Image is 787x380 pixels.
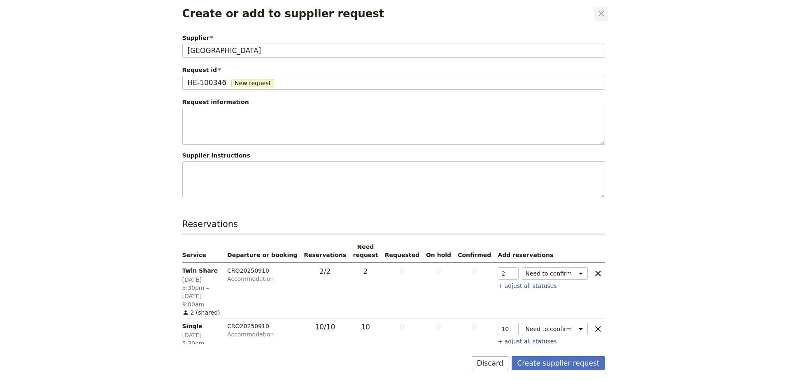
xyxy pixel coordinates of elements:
[594,7,608,21] button: Close dialog
[385,322,419,332] span: 0
[472,356,509,370] button: Discard
[494,239,605,263] th: Add reservations
[498,323,518,335] input: —
[382,239,423,263] th: Requested
[353,266,378,276] span: 2
[454,239,494,263] th: Confirmed
[182,239,224,263] th: Service
[591,322,605,336] button: clear
[300,239,349,263] th: Reservations
[385,266,419,276] span: 0
[182,34,605,42] span: Supplier
[182,66,605,74] span: Request id
[182,7,593,20] h2: Create or add to supplier request
[315,322,335,332] span: 10 / 10
[182,98,249,106] label: Request information
[182,331,221,364] span: [DATE] 5:30pm – [DATE] 9:00am
[349,239,381,263] th: Need request
[458,266,491,276] span: 0
[498,337,556,345] button: + adjust all statuses
[182,151,250,160] label: Supplier instructions
[227,322,297,330] div: CRO20250910
[182,308,221,317] span: 2 (shared)
[426,266,451,276] span: 0
[231,79,274,87] span: New request
[188,46,261,56] span: [GEOGRAPHIC_DATA]
[458,322,491,332] span: 0
[227,275,297,283] div: Accommodation
[591,266,605,280] button: clear
[188,78,227,88] span: HE-100346
[498,282,556,290] button: + adjust all statuses
[498,267,518,280] input: —
[227,330,297,338] div: Accommodation
[512,356,605,370] button: Create supplier request
[182,322,221,330] span: Single
[182,266,221,275] span: Twin Share
[182,276,221,308] span: [DATE] 5:30pm – [DATE] 9:00am
[426,322,451,332] span: 0
[353,322,378,332] span: 10
[182,218,605,234] h3: Reservations
[423,239,454,263] th: On hold
[227,266,297,275] div: CRO20250910
[224,239,300,263] th: Departure or booking
[319,266,331,276] span: 2 / 2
